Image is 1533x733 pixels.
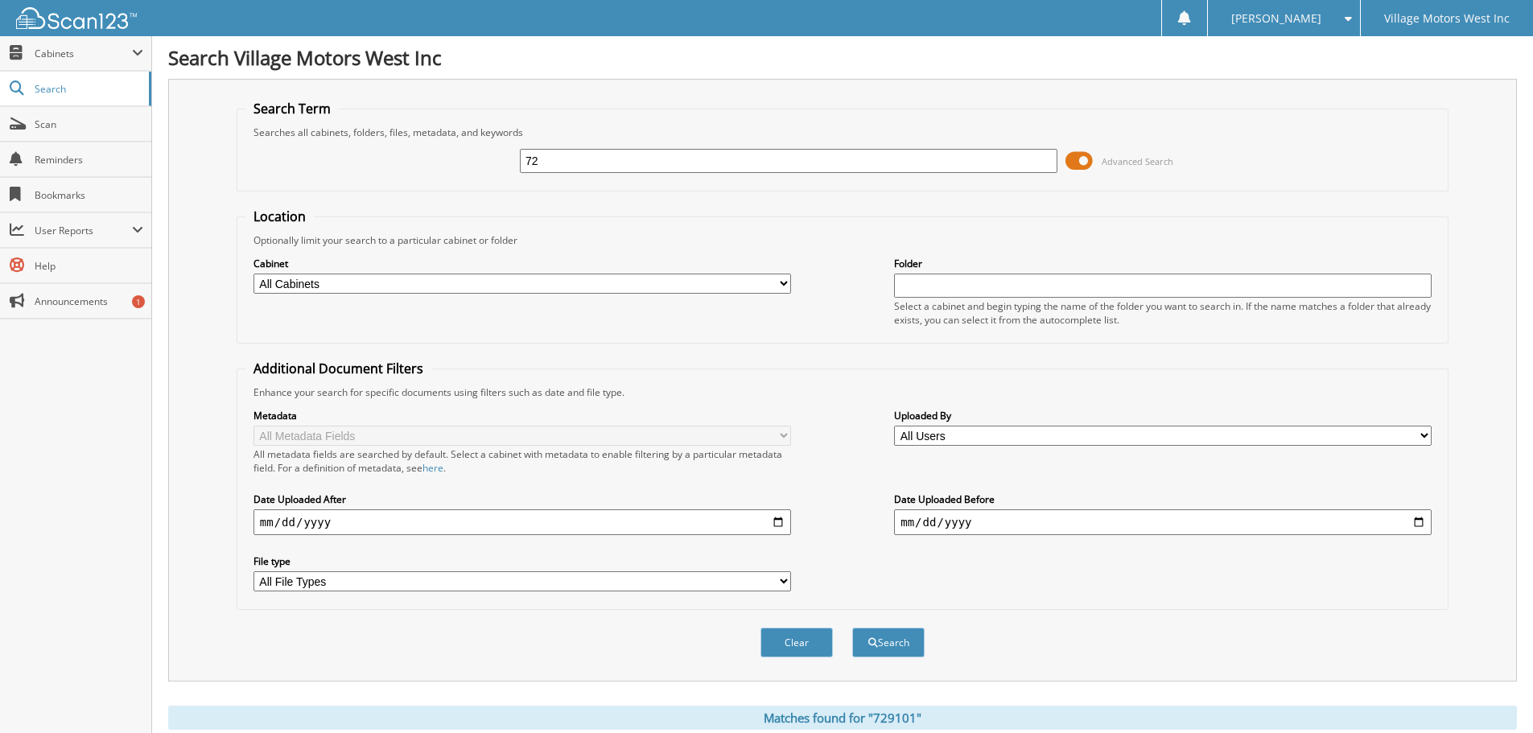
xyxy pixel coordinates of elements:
span: Advanced Search [1102,155,1173,167]
div: Optionally limit your search to a particular cabinet or folder [245,233,1440,247]
span: Cabinets [35,47,132,60]
legend: Search Term [245,100,339,117]
label: Folder [894,257,1432,270]
h1: Search Village Motors West Inc [168,44,1517,71]
button: Search [852,628,925,657]
button: Clear [760,628,833,657]
span: Scan [35,117,143,131]
div: Searches all cabinets, folders, files, metadata, and keywords [245,126,1440,139]
span: Bookmarks [35,188,143,202]
label: Uploaded By [894,409,1432,422]
img: scan123-logo-white.svg [16,7,137,29]
span: Reminders [35,153,143,167]
span: [PERSON_NAME] [1231,14,1321,23]
label: Date Uploaded Before [894,492,1432,506]
div: 1 [132,295,145,308]
a: here [422,461,443,475]
label: Metadata [253,409,791,422]
div: Enhance your search for specific documents using filters such as date and file type. [245,385,1440,399]
label: File type [253,554,791,568]
span: Search [35,82,141,96]
input: start [253,509,791,535]
label: Date Uploaded After [253,492,791,506]
legend: Location [245,208,314,225]
span: Village Motors West Inc [1384,14,1510,23]
span: Announcements [35,294,143,308]
div: Select a cabinet and begin typing the name of the folder you want to search in. If the name match... [894,299,1432,327]
div: All metadata fields are searched by default. Select a cabinet with metadata to enable filtering b... [253,447,791,475]
label: Cabinet [253,257,791,270]
span: Help [35,259,143,273]
input: end [894,509,1432,535]
div: Matches found for "729101" [168,706,1517,730]
span: User Reports [35,224,132,237]
legend: Additional Document Filters [245,360,431,377]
